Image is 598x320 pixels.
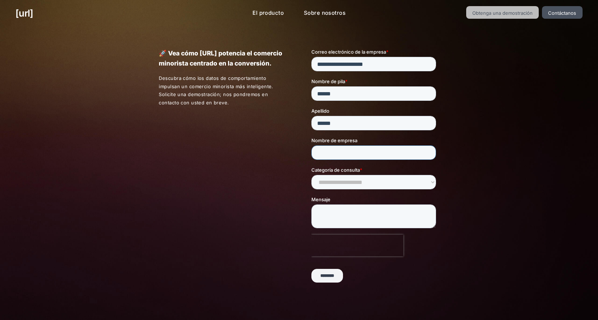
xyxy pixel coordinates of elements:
font: Contáctanos [548,10,576,16]
a: [URL] [15,6,33,20]
font: [URL] [15,8,33,19]
a: Contáctanos [542,6,583,19]
iframe: Formulario 1 [311,48,439,295]
a: Sobre nosotros [298,6,351,20]
a: Obtenga una demostración [466,6,539,19]
font: Sobre nosotros [304,9,346,16]
font: 🚀 Vea cómo [URL] potencia el comercio minorista centrado en la conversión. [159,49,282,67]
font: Descubra cómo los datos de comportamiento impulsan un comercio minorista más inteligente. Solicit... [159,75,273,105]
font: Obtenga una demostración [472,10,533,16]
a: El producto [247,6,289,20]
font: El producto [252,9,284,16]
